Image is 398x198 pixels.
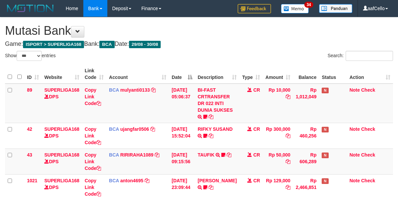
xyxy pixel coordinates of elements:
[286,185,290,190] a: Copy Rp 129,000 to clipboard
[253,152,260,158] span: CR
[44,126,79,132] a: SUPERLIGA168
[42,148,82,174] td: DPS
[27,178,37,183] span: 1021
[109,126,119,132] span: BCA
[238,4,271,13] img: Feedback.jpg
[42,84,82,123] td: DPS
[253,178,260,183] span: CR
[85,178,101,197] a: Copy Link Code
[44,152,79,158] a: SUPERLIGA168
[82,65,106,84] th: Link Code: activate to sort column ascending
[281,4,309,13] img: Button%20Memo.svg
[27,152,32,158] span: 43
[286,159,290,164] a: Copy Rp 50,000 to clipboard
[17,51,42,61] select: Showentries
[85,152,101,171] a: Copy Link Code
[286,133,290,138] a: Copy Rp 300,000 to clipboard
[169,123,195,148] td: [DATE] 15:52:04
[322,153,328,158] span: Has Note
[349,152,360,158] a: Note
[155,152,159,158] a: Copy RIRIRAHA1089 to clipboard
[263,123,293,148] td: Rp 300,000
[120,87,150,93] a: mulyanti0133
[328,51,393,61] label: Search:
[293,148,319,174] td: Rp 606,289
[120,178,143,183] a: anton4695
[361,126,375,132] a: Check
[151,87,156,93] a: Copy mulyanti0133 to clipboard
[109,152,119,158] span: BCA
[198,152,214,158] a: TAUFIK
[42,65,82,84] th: Website: activate to sort column ascending
[120,152,154,158] a: RIRIRAHA1089
[361,87,375,93] a: Check
[5,51,56,61] label: Show entries
[322,127,328,132] span: Has Note
[253,87,260,93] span: CR
[263,84,293,123] td: Rp 10,000
[239,65,263,84] th: Type: activate to sort column ascending
[120,126,149,132] a: ujangfar0506
[349,126,360,132] a: Note
[5,3,56,13] img: MOTION_logo.png
[263,65,293,84] th: Amount: activate to sort column ascending
[209,185,213,190] a: Copy SRI BASUKI to clipboard
[44,178,79,183] a: SUPERLIGA168
[349,178,360,183] a: Note
[5,41,393,47] h4: Game: Bank: Date:
[347,65,393,84] th: Action: activate to sort column ascending
[293,123,319,148] td: Rp 460,256
[145,178,149,183] a: Copy anton4695 to clipboard
[319,65,347,84] th: Status
[209,133,213,138] a: Copy RIFKY SUSAND to clipboard
[129,41,161,48] span: 29/08 - 30/08
[209,114,213,119] a: Copy BI-FAST CRTRANSFER DR 022 INTI DUNIA SUKSES to clipboard
[361,178,375,183] a: Check
[227,152,231,158] a: Copy TAUFIK to clipboard
[85,126,101,145] a: Copy Link Code
[24,65,42,84] th: ID: activate to sort column ascending
[304,2,313,8] span: 34
[263,148,293,174] td: Rp 50,000
[150,126,155,132] a: Copy ujangfar0506 to clipboard
[42,123,82,148] td: DPS
[169,148,195,174] td: [DATE] 09:15:56
[27,87,32,93] span: 89
[23,41,84,48] span: ISPORT > SUPERLIGA168
[198,126,233,132] a: RIFKY SUSAND
[322,88,328,93] span: Has Note
[27,126,32,132] span: 42
[293,65,319,84] th: Balance
[109,87,119,93] span: BCA
[169,84,195,123] td: [DATE] 05:06:37
[361,152,375,158] a: Check
[85,87,101,106] a: Copy Link Code
[109,178,119,183] span: BCA
[44,87,79,93] a: SUPERLIGA168
[99,41,114,48] span: BCA
[346,51,393,61] input: Search:
[169,65,195,84] th: Date: activate to sort column descending
[253,126,260,132] span: CR
[319,4,352,13] img: panduan.png
[322,178,328,184] span: Has Note
[106,65,169,84] th: Account: activate to sort column ascending
[195,65,239,84] th: Description: activate to sort column ascending
[349,87,360,93] a: Note
[195,84,239,123] td: BI-FAST CRTRANSFER DR 022 INTI DUNIA SUKSES
[198,178,237,183] a: [PERSON_NAME]
[5,24,393,37] h1: Mutasi Bank
[286,94,290,99] a: Copy Rp 10,000 to clipboard
[293,84,319,123] td: Rp 1,012,049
